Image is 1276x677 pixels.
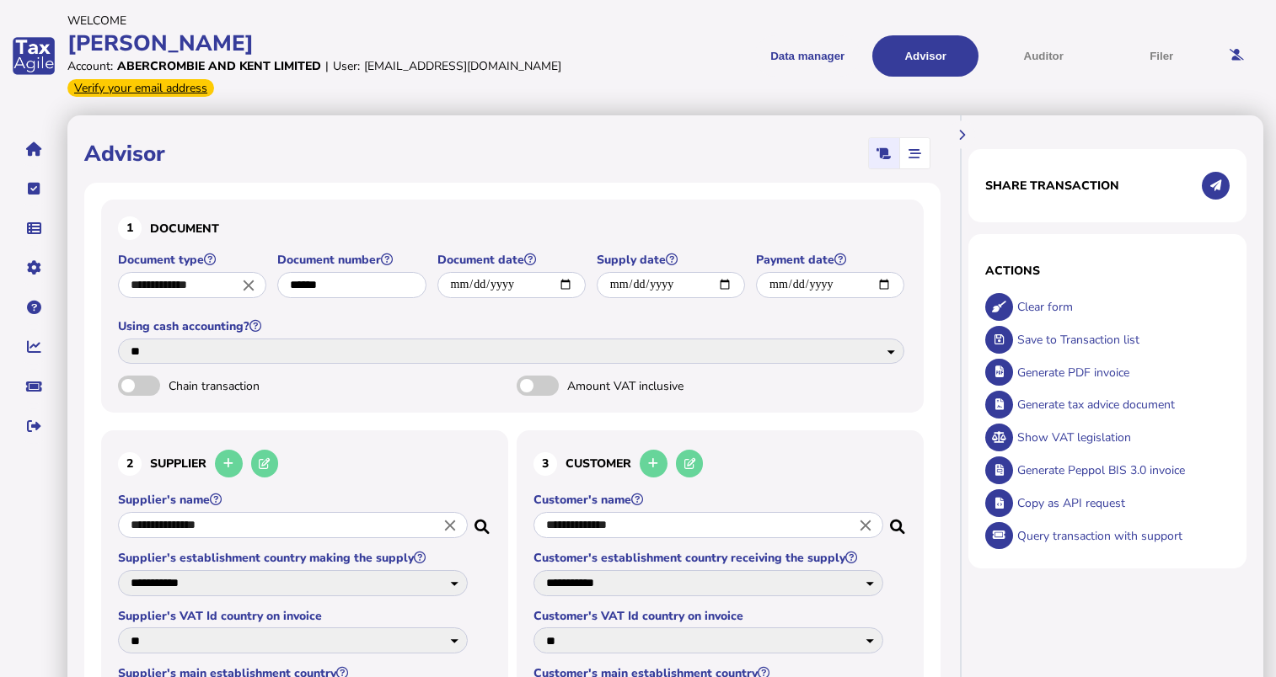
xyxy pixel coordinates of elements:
div: | [325,58,329,74]
div: 3 [533,452,557,476]
div: Account: [67,58,113,74]
h1: Share transaction [985,178,1119,194]
button: Insights [16,329,51,365]
label: Document date [437,252,588,268]
i: Close [856,515,875,534]
i: Search for a dummy customer [890,514,907,528]
div: Clear form [1013,291,1230,323]
span: Chain transaction [169,378,346,394]
div: Query transaction with support [1013,520,1230,552]
button: Home [16,131,51,167]
button: Help pages [16,290,51,325]
h3: Document [118,216,907,240]
label: Supply date [597,252,748,268]
button: Query transaction with support [985,522,1013,550]
i: Close [239,275,258,294]
button: Edit selected supplier in the database [251,450,279,477]
div: [EMAIL_ADDRESS][DOMAIN_NAME] [364,58,561,74]
button: Auditor [990,35,1096,77]
div: Verify your email address [67,79,214,97]
div: Generate tax advice document [1013,388,1230,421]
label: Supplier's VAT Id country on invoice [118,608,470,624]
div: 2 [118,452,142,476]
label: Payment date [756,252,907,268]
label: Supplier's establishment country making the supply [118,550,470,566]
button: Copy data as API request body to clipboard [985,489,1013,517]
div: 1 [118,216,142,240]
label: Document type [118,252,269,268]
label: Supplier's name [118,492,470,508]
label: Customer's VAT Id country on invoice [533,608,886,624]
div: Abercrombie and Kent Limited [117,58,321,74]
button: Raise a support ticket [16,369,51,404]
button: Shows a dropdown of Data manager options [754,35,860,77]
button: Sign out [16,408,51,444]
button: Clear form data from invoice panel [985,293,1013,321]
button: Edit selected customer in the database [676,450,704,477]
button: Generate tax advice document [985,391,1013,418]
button: Show VAT legislation [985,424,1013,451]
mat-button-toggle: Classic scrolling page view [869,138,899,168]
button: Add a new customer to the database [640,450,667,477]
button: Tasks [16,171,51,206]
div: User: [333,58,360,74]
label: Using cash accounting? [118,318,907,334]
span: Amount VAT inclusive [567,378,744,394]
i: Close [441,515,459,534]
h3: Supplier [118,447,491,480]
h1: Actions [985,263,1230,279]
button: Data manager [16,211,51,246]
button: Save transaction [985,326,1013,354]
div: Copy as API request [1013,487,1230,520]
app-field: Select a document type [118,252,269,310]
button: Filer [1108,35,1214,77]
div: [PERSON_NAME] [67,29,637,58]
h3: Customer [533,447,907,480]
button: Manage settings [16,250,51,285]
label: Customer's name [533,492,886,508]
button: Hide [948,121,976,149]
label: Customer's establishment country receiving the supply [533,550,886,566]
div: Show VAT legislation [1013,421,1230,454]
i: Search for a dummy seller [474,514,491,528]
button: Add a new supplier to the database [215,450,243,477]
i: Email needs to be verified [1230,50,1244,61]
label: Document number [277,252,428,268]
div: Generate Peppol BIS 3.0 invoice [1013,454,1230,487]
button: Shows a dropdown of VAT Advisor options [872,35,978,77]
button: Generate pdf [985,359,1013,386]
div: Welcome [67,13,637,29]
h1: Advisor [84,139,165,168]
i: Data manager [27,228,41,229]
menu: navigate products [646,35,1215,77]
div: Generate PDF invoice [1013,356,1230,389]
mat-button-toggle: Stepper view [899,138,930,168]
div: Save to Transaction list [1013,323,1230,356]
button: Share transaction [1202,172,1230,200]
